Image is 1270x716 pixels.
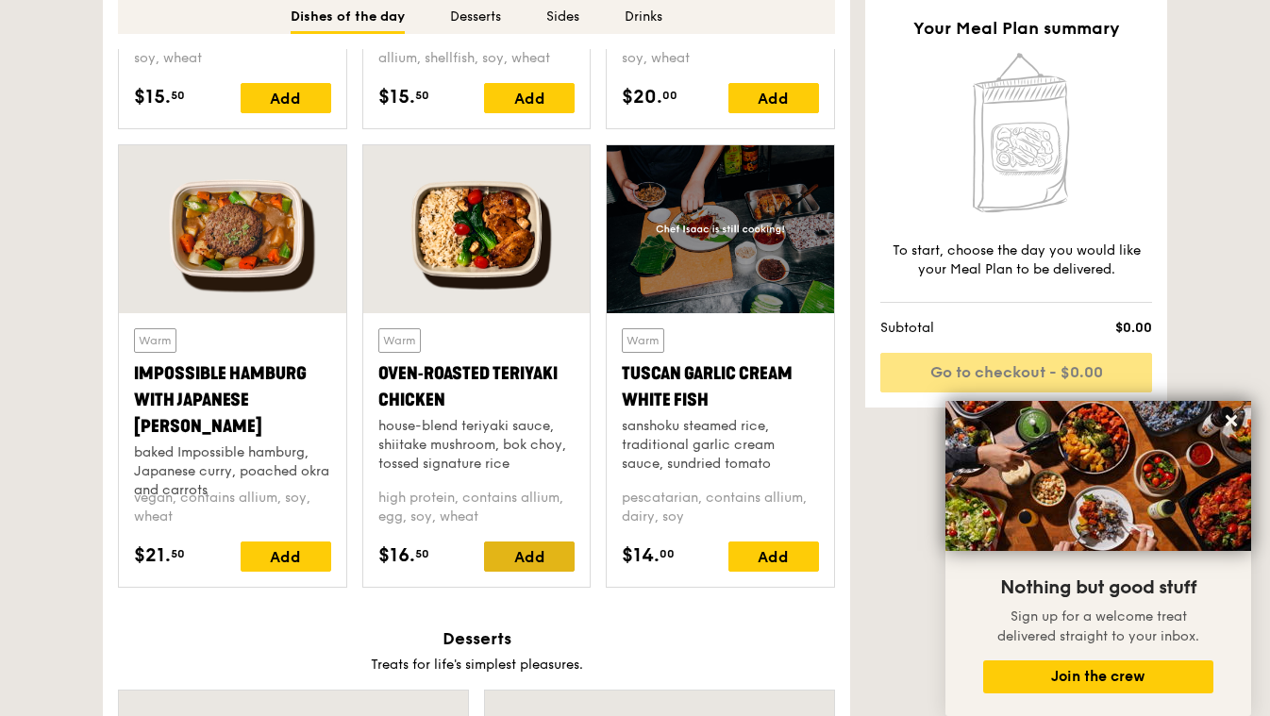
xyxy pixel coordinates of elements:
div: Tuscan Garlic Cream White Fish [622,360,819,413]
span: Nothing but good stuff [1000,576,1196,599]
span: 50 [171,546,185,561]
span: 50 [415,88,429,103]
div: Treats for life's simplest pleasures. [118,656,835,674]
button: Close [1216,406,1246,436]
a: Go to checkout - $0.00 [880,353,1152,392]
div: pescatarian, contains allium, dairy, soy [622,489,819,526]
h2: Your Meal Plan summary [880,15,1152,42]
div: Warm [134,328,176,353]
div: high protein, spicy, contains allium, shellfish, soy, wheat [378,30,576,68]
div: baked Impossible hamburg, Japanese curry, poached okra and carrots [134,443,331,500]
span: $16. [378,541,415,570]
div: Warm [378,328,421,353]
button: Join the crew [983,660,1213,693]
span: $20. [622,83,662,111]
span: 00 [660,546,675,561]
div: To start, choose the day you would like your Meal Plan to be delivered. [880,241,1152,279]
span: 00 [662,88,677,103]
span: 50 [171,88,185,103]
div: Add [728,541,819,572]
span: 50 [415,546,429,561]
img: Home delivery [961,49,1072,219]
div: Add [241,83,331,113]
div: Add [241,541,331,572]
div: Impossible Hamburg with Japanese [PERSON_NAME] [134,360,331,440]
span: $0.00 [1044,319,1152,338]
div: high protein, contains allium, soy, wheat [134,30,331,68]
div: Add [484,541,575,572]
span: $21. [134,541,171,570]
span: $15. [134,83,171,111]
div: pescatarian, contains egg, soy, wheat [622,30,819,68]
h2: Desserts [118,625,835,652]
img: DSC07876-Edit02-Large.jpeg [945,401,1251,551]
div: vegan, contains allium, soy, wheat [134,489,331,526]
span: Sign up for a welcome treat delivered straight to your inbox. [997,608,1199,644]
span: $14. [622,541,660,570]
div: high protein, contains allium, egg, soy, wheat [378,489,576,526]
span: Subtotal [880,319,1044,338]
div: Add [484,83,575,113]
div: Warm [622,328,664,353]
div: house-blend teriyaki sauce, shiitake mushroom, bok choy, tossed signature rice [378,417,576,474]
div: sanshoku steamed rice, traditional garlic cream sauce, sundried tomato [622,417,819,474]
span: $15. [378,83,415,111]
div: Oven‑Roasted Teriyaki Chicken [378,360,576,413]
div: Add [728,83,819,113]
